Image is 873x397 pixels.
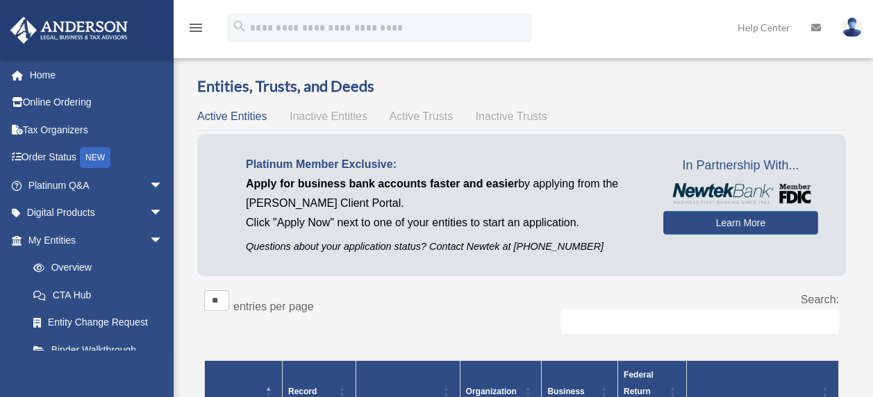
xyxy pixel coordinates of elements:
span: arrow_drop_down [149,199,177,228]
span: arrow_drop_down [149,226,177,255]
a: Overview [19,254,170,282]
a: Digital Productsarrow_drop_down [10,199,184,227]
p: by applying from the [PERSON_NAME] Client Portal. [246,174,642,213]
label: entries per page [233,301,314,312]
a: Tax Organizers [10,116,184,144]
p: Click "Apply Now" next to one of your entities to start an application. [246,213,642,233]
p: Questions about your application status? Contact Newtek at [PHONE_NUMBER] [246,238,642,255]
a: My Entitiesarrow_drop_down [10,226,177,254]
span: Inactive Entities [290,110,367,122]
span: Active Trusts [390,110,454,122]
a: Home [10,61,184,89]
img: Anderson Advisors Platinum Portal [6,17,132,44]
div: NEW [80,147,110,168]
span: arrow_drop_down [149,171,177,200]
a: Order StatusNEW [10,144,184,172]
i: menu [188,19,204,36]
span: Inactive Trusts [476,110,547,122]
label: Search: [801,294,839,305]
span: Active Entities [197,110,267,122]
img: NewtekBankLogoSM.png [670,183,811,204]
i: search [232,19,247,34]
a: menu [188,24,204,36]
a: CTA Hub [19,281,177,309]
p: Platinum Member Exclusive: [246,155,642,174]
img: User Pic [842,17,863,37]
h3: Entities, Trusts, and Deeds [197,76,846,97]
a: Online Ordering [10,89,184,117]
a: Learn More [663,211,818,235]
span: In Partnership With... [663,155,818,177]
span: Apply for business bank accounts faster and easier [246,178,518,189]
a: Platinum Q&Aarrow_drop_down [10,171,184,199]
a: Entity Change Request [19,309,177,337]
a: Binder Walkthrough [19,336,177,364]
